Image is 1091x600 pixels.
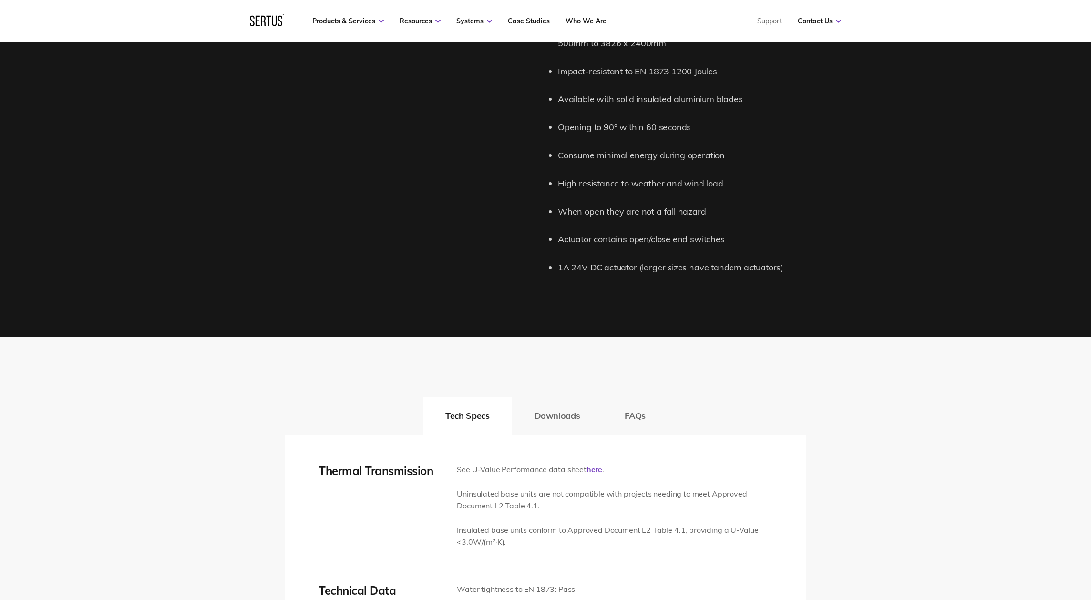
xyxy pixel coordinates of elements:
[558,233,806,247] li: Actuator contains open/close end switches
[512,397,603,435] button: Downloads
[456,17,492,25] a: Systems
[457,488,772,512] p: Uninsulated base units are not compatible with projects needing to meet Approved Document L2 Tabl...
[558,65,806,79] li: Impact-resistant to EN 1873 1200 Joules
[457,524,772,548] p: Insulated base units conform to Approved Document L2 Table 4.1, providing a U-Value <3.0W/(m²·K).
[602,397,668,435] button: FAQs
[798,17,841,25] a: Contact Us
[508,17,550,25] a: Case Studies
[558,205,806,219] li: When open they are not a fall hazard
[757,17,782,25] a: Support
[558,177,806,191] li: High resistance to weather and wind load
[319,464,443,478] div: Thermal Transmission
[457,464,772,476] p: See U-Value Performance data sheet .
[558,93,806,106] li: Available with solid insulated aluminium blades
[558,261,806,275] li: 1A 24V DC actuator (larger sizes have tandem actuators)
[400,17,441,25] a: Resources
[566,17,607,25] a: Who We Are
[319,583,443,598] div: Technical Data
[558,149,806,163] li: Consume minimal energy during operation
[587,465,602,474] a: here
[558,121,806,134] li: Opening to 90° within 60 seconds
[457,583,627,596] p: Water tightness to EN 1873: Pass
[312,17,384,25] a: Products & Services
[1043,554,1091,600] iframe: Chat Widget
